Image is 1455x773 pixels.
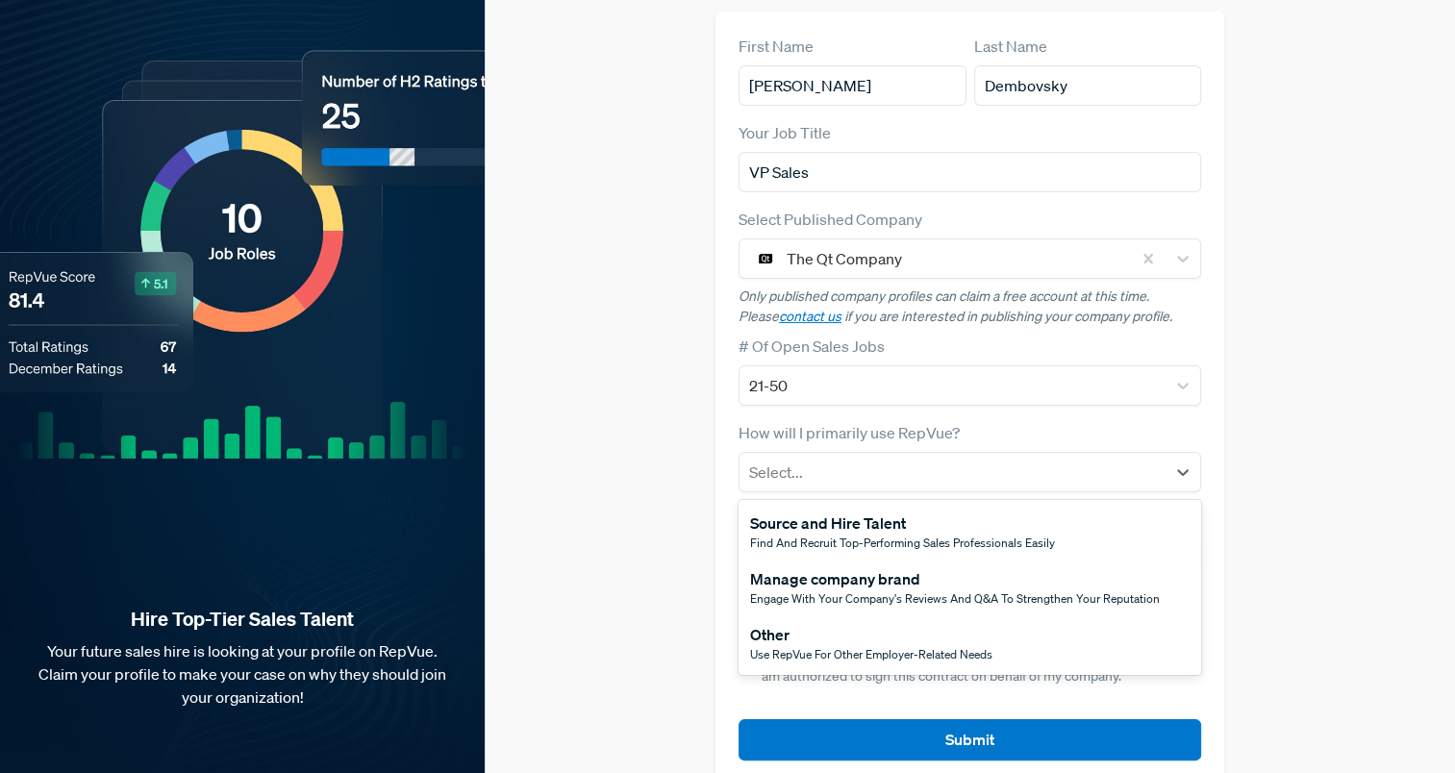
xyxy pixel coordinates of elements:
[750,511,1055,535] div: Source and Hire Talent
[739,719,1202,761] button: Submit
[974,65,1202,106] input: Last Name
[739,35,814,58] label: First Name
[31,607,454,632] strong: Hire Top-Tier Sales Talent
[754,247,777,270] img: The Qt Company
[974,35,1047,58] label: Last Name
[739,421,960,444] label: How will I primarily use RepVue?
[739,65,966,106] input: First Name
[750,535,1055,551] span: Find and recruit top-performing sales professionals easily
[739,287,1202,327] p: Only published company profiles can claim a free account at this time. Please if you are interest...
[750,623,992,646] div: Other
[739,121,831,144] label: Your Job Title
[750,590,1160,607] span: Engage with your company's reviews and Q&A to strengthen your reputation
[739,335,885,358] label: # Of Open Sales Jobs
[750,646,992,662] span: Use RepVue for other employer-related needs
[739,208,922,231] label: Select Published Company
[750,567,1160,590] div: Manage company brand
[779,308,841,325] a: contact us
[31,639,454,709] p: Your future sales hire is looking at your profile on RepVue. Claim your profile to make your case...
[739,152,1202,192] input: Title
